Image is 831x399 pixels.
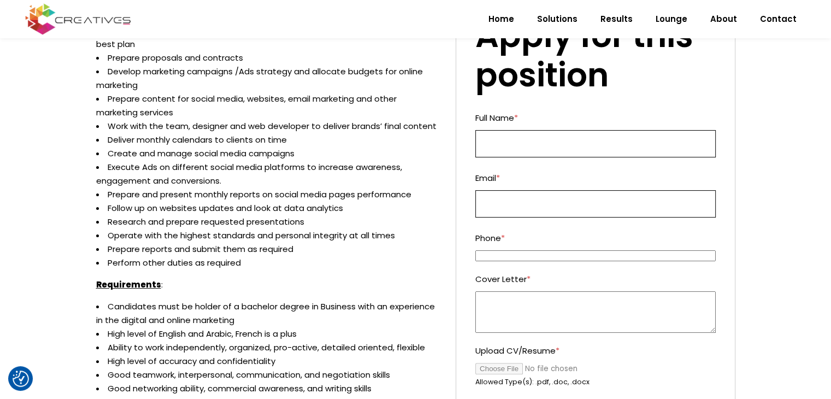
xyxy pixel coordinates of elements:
[656,5,687,33] span: Lounge
[475,272,716,286] label: Cover Letter
[96,187,440,201] li: Prepare and present monthly reports on social media pages performance
[96,64,440,92] li: Develop marketing campaigns /Ads strategy and allocate budgets for online marketing
[96,160,440,187] li: Execute Ads on different social media platforms to increase awareness, engagement and conversions.
[600,5,633,33] span: Results
[96,92,440,119] li: Prepare content for social media, websites, email marketing and other marketing services
[96,256,440,269] li: Perform other duties as required
[96,278,440,291] p: :
[23,2,133,36] img: Creatives
[13,371,29,387] button: Consent Preferences
[475,16,716,95] h2: Apply for this position
[96,300,440,327] li: Candidates must be holder of a bachelor degree in Business with an experience in the digital and ...
[96,382,440,395] li: Good networking ability, commercial awareness, and writing skills
[710,5,737,33] span: About
[96,354,440,368] li: High level of accuracy and confidentiality
[96,242,440,256] li: Prepare reports and submit them as required
[475,171,716,185] label: Email
[477,5,526,33] a: Home
[644,5,699,33] a: Lounge
[96,119,440,133] li: Work with the team, designer and web developer to deliver brands’ final content
[96,133,440,146] li: Deliver monthly calendars to clients on time
[96,368,440,382] li: Good teamwork, interpersonal, communication, and negotiation skills
[537,5,577,33] span: Solutions
[699,5,749,33] a: About
[475,377,590,386] small: Allowed Type(s): .pdf, .doc, .docx
[475,111,716,125] label: Full Name
[96,215,440,228] li: Research and prepare requested presentations
[475,231,716,245] label: Phone
[96,279,161,290] u: Requirements
[475,344,716,357] label: Upload CV/Resume
[760,5,797,33] span: Contact
[526,5,589,33] a: Solutions
[749,5,808,33] a: Contact
[96,51,440,64] li: Prepare proposals and contracts
[488,5,514,33] span: Home
[96,228,440,242] li: Operate with the highest standards and personal integrity at all times
[589,5,644,33] a: Results
[96,146,440,160] li: Create and manage social media campaigns
[96,327,440,341] li: High level of English and Arabic, French is a plus
[13,371,29,387] img: Revisit consent button
[96,341,440,354] li: Ability to work independently, organized, pro-active, detailed oriented, flexible
[96,201,440,215] li: Follow up on websites updates and look at data analytics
